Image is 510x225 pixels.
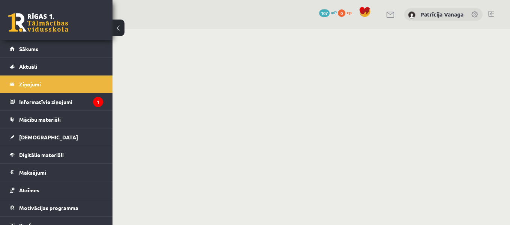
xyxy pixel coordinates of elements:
[19,204,78,211] span: Motivācijas programma
[19,93,103,110] legend: Informatīvie ziņojumi
[346,9,351,15] span: xp
[19,164,103,181] legend: Maksājumi
[319,9,337,15] a: 107 mP
[10,146,103,163] a: Digitālie materiāli
[19,45,38,52] span: Sākums
[19,151,64,158] span: Digitālie materiāli
[10,164,103,181] a: Maksājumi
[10,111,103,128] a: Mācību materiāli
[10,128,103,146] a: [DEMOGRAPHIC_DATA]
[19,134,78,140] span: [DEMOGRAPHIC_DATA]
[319,9,330,17] span: 107
[10,76,103,93] a: Ziņojumi
[338,9,355,15] a: 0 xp
[408,11,415,19] img: Patrīcija Vanaga
[10,58,103,75] a: Aktuāli
[19,76,103,93] legend: Ziņojumi
[19,63,37,70] span: Aktuāli
[19,116,61,123] span: Mācību materiāli
[338,9,345,17] span: 0
[93,97,103,107] i: 1
[331,9,337,15] span: mP
[420,11,463,18] a: Patrīcija Vanaga
[10,40,103,57] a: Sākums
[10,181,103,199] a: Atzīmes
[19,187,39,193] span: Atzīmes
[10,93,103,110] a: Informatīvie ziņojumi1
[10,199,103,216] a: Motivācijas programma
[8,13,68,32] a: Rīgas 1. Tālmācības vidusskola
